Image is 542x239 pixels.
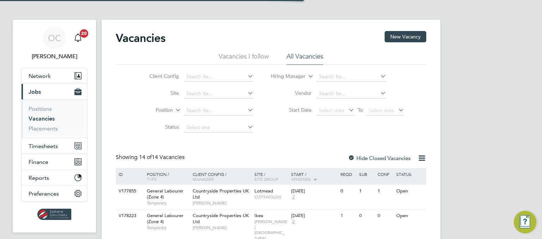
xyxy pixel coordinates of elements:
[317,72,386,82] input: Search for...
[29,115,55,122] a: Vacancies
[254,176,278,182] span: Site Group
[291,176,311,182] span: Vendors
[29,73,51,79] span: Network
[291,219,296,225] span: 2
[265,73,306,80] label: Hiring Manager
[184,89,253,99] input: Search for...
[117,209,141,222] div: V178223
[22,68,87,84] button: Network
[289,168,339,186] div: Start /
[395,209,425,222] div: Open
[385,31,426,42] button: New Vacancy
[22,84,87,99] button: Jobs
[395,168,425,180] div: Status
[348,155,411,161] label: Hide Closed Vacancies
[254,188,273,194] span: Lotmead
[71,27,85,49] a: 20
[291,213,337,219] div: [DATE]
[339,209,357,222] div: 1
[193,200,251,206] span: [PERSON_NAME]
[357,168,376,180] div: Sub
[184,106,253,116] input: Search for...
[22,154,87,170] button: Finance
[376,185,394,198] div: 1
[116,31,165,45] h2: Vacancies
[253,168,290,185] div: Site /
[13,20,96,233] nav: Main navigation
[339,185,357,198] div: 0
[184,72,253,82] input: Search for...
[29,174,49,181] span: Reports
[29,190,59,197] span: Preferences
[254,194,288,200] span: COTSWOLDS
[376,168,394,180] div: Conf
[139,154,185,161] span: 14 Vacancies
[29,105,52,112] a: Positions
[22,138,87,154] button: Timesheets
[357,185,376,198] div: 1
[271,107,312,113] label: Start Date
[21,209,88,220] a: Go to home page
[357,209,376,222] div: 0
[147,200,189,206] span: Temporary
[395,185,425,198] div: Open
[147,225,189,231] span: Temporary
[139,154,152,161] span: 14 of
[193,213,249,225] span: Countryside Properties UK Ltd
[138,124,179,130] label: Status
[21,52,88,61] span: Ollie Clarke
[184,123,253,133] input: Select one
[138,73,179,79] label: Client Config
[147,176,157,182] span: Type
[147,213,183,225] span: General Labourer (Zone 4)
[356,105,365,115] span: To
[219,52,269,65] li: Vacancies I follow
[319,107,344,114] span: Select date
[271,90,312,96] label: Vendor
[117,185,141,198] div: V177855
[291,194,296,200] span: 2
[48,33,61,43] span: OC
[339,168,357,180] div: Reqd
[21,27,88,61] a: OC[PERSON_NAME]
[29,88,41,95] span: Jobs
[22,99,87,138] div: Jobs
[147,188,183,200] span: General Labourer (Zone 4)
[29,143,58,149] span: Timesheets
[132,107,173,114] label: Position
[291,188,337,194] div: [DATE]
[116,154,186,161] div: Showing
[22,186,87,201] button: Preferences
[138,90,179,96] label: Site
[191,168,253,185] div: Client Config /
[37,209,72,220] img: spheresolutions-logo-retina.png
[29,159,48,165] span: Finance
[514,211,536,233] button: Engage Resource Center
[193,225,251,231] span: [PERSON_NAME]
[117,168,141,180] div: ID
[254,213,263,219] span: Ikea
[29,125,58,132] a: Placements
[193,188,249,200] span: Countryside Properties UK Ltd
[22,170,87,185] button: Reports
[287,52,323,65] li: All Vacancies
[80,29,88,38] span: 20
[376,209,394,222] div: 0
[369,107,394,114] span: Select date
[141,168,191,185] div: Position /
[193,176,213,182] span: Manager
[317,89,386,99] input: Search for...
